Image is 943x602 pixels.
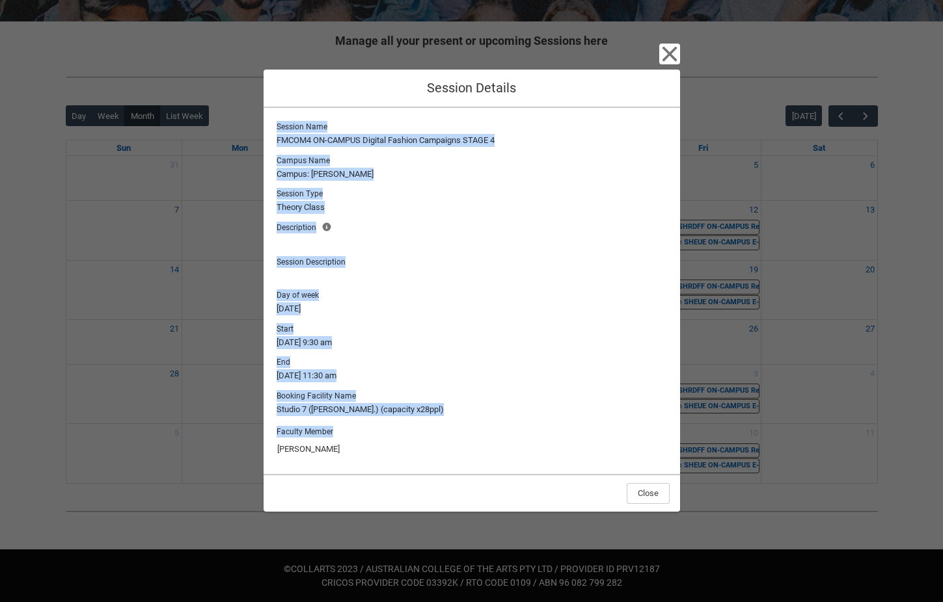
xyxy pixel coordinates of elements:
[277,336,667,349] lightning-formatted-text: [DATE] 9:30 am
[277,387,361,402] span: Booking Facility Name
[277,219,321,233] span: Description
[277,185,328,200] span: Session Type
[277,118,333,133] span: Session Name
[277,134,667,147] lightning-formatted-text: FMCOM4 ON-CAMPUS Digital Fashion Campaigns STAGE 4
[427,80,516,96] span: Session Details
[277,152,335,166] span: Campus Name
[627,483,670,504] button: Close
[277,168,667,181] lightning-formatted-text: Campus: [PERSON_NAME]
[277,369,667,382] lightning-formatted-text: [DATE] 11:30 am
[277,321,299,335] span: Start
[277,302,667,315] lightning-formatted-text: [DATE]
[277,201,667,214] lightning-formatted-text: Theory Class
[277,403,667,416] lightning-formatted-text: Studio 7 ([PERSON_NAME].) (capacity x28ppl)
[659,44,680,64] button: Close
[277,354,295,368] span: End
[277,423,338,438] label: Faculty Member
[277,287,324,301] span: Day of week
[277,254,351,268] span: Session Description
